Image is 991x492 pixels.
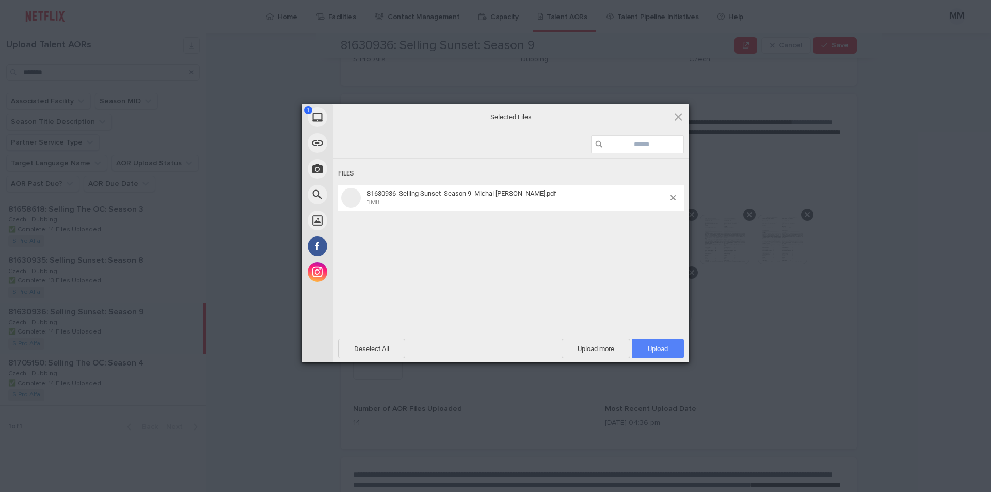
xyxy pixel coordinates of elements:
[562,339,630,358] span: Upload more
[338,339,405,358] span: Deselect All
[302,233,426,259] div: Facebook
[367,199,379,206] span: 1MB
[302,156,426,182] div: Take Photo
[364,189,670,207] span: 81630936_Selling Sunset_Season 9_Michal Holán.pdf
[304,106,312,114] span: 1
[302,104,426,130] div: My Device
[408,112,614,121] span: Selected Files
[367,189,556,197] span: 81630936_Selling Sunset_Season 9_Michal [PERSON_NAME].pdf
[338,164,684,183] div: Files
[632,339,684,358] span: Upload
[673,111,684,122] span: Click here or hit ESC to close picker
[302,182,426,208] div: Web Search
[302,130,426,156] div: Link (URL)
[302,259,426,285] div: Instagram
[302,208,426,233] div: Unsplash
[648,345,668,353] span: Upload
